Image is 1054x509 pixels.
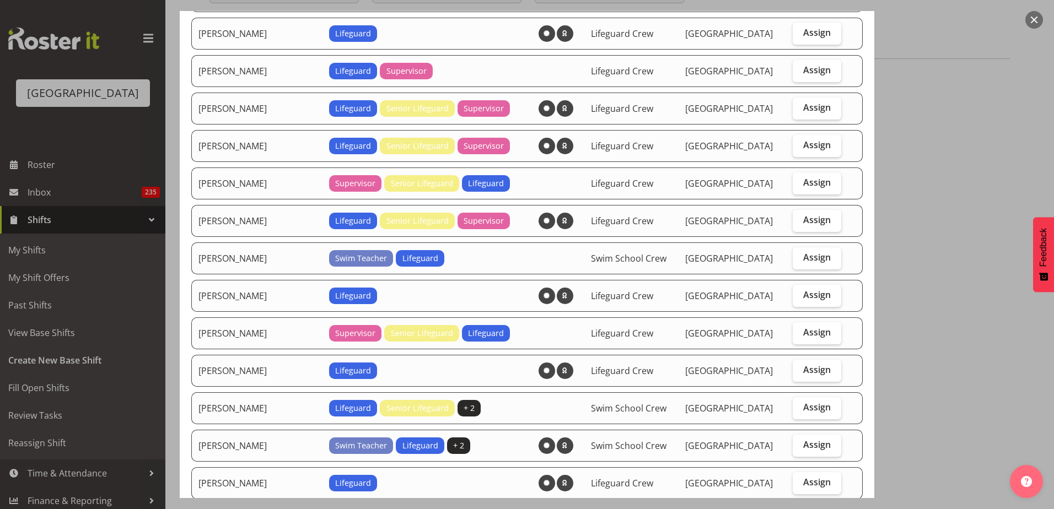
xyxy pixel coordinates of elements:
[591,290,653,302] span: Lifeguard Crew
[464,215,504,227] span: Supervisor
[685,28,773,40] span: [GEOGRAPHIC_DATA]
[191,55,322,87] td: [PERSON_NAME]
[391,327,453,339] span: Senior Lifeguard
[191,130,322,162] td: [PERSON_NAME]
[191,430,322,462] td: [PERSON_NAME]
[685,440,773,452] span: [GEOGRAPHIC_DATA]
[685,290,773,302] span: [GEOGRAPHIC_DATA]
[335,215,371,227] span: Lifeguard
[335,252,387,264] span: Swim Teacher
[803,27,831,38] span: Assign
[803,439,831,450] span: Assign
[591,252,666,264] span: Swim School Crew
[335,102,371,115] span: Lifeguard
[335,177,375,189] span: Supervisor
[803,214,831,225] span: Assign
[335,65,371,77] span: Lifeguard
[386,65,427,77] span: Supervisor
[685,402,773,414] span: [GEOGRAPHIC_DATA]
[591,327,653,339] span: Lifeguard Crew
[591,28,653,40] span: Lifeguard Crew
[335,402,371,414] span: Lifeguard
[803,402,831,413] span: Assign
[1039,228,1048,267] span: Feedback
[335,327,375,339] span: Supervisor
[1021,476,1032,487] img: help-xxl-2.png
[468,327,504,339] span: Lifeguard
[591,177,653,189] span: Lifeguard Crew
[685,177,773,189] span: [GEOGRAPHIC_DATA]
[468,177,504,189] span: Lifeguard
[803,177,831,188] span: Assign
[803,364,831,375] span: Assign
[453,440,464,452] span: + 2
[335,440,387,452] span: Swim Teacher
[335,290,371,302] span: Lifeguard
[803,64,831,75] span: Assign
[1033,217,1054,292] button: Feedback - Show survey
[191,392,322,424] td: [PERSON_NAME]
[386,102,449,115] span: Senior Lifeguard
[685,140,773,152] span: [GEOGRAPHIC_DATA]
[591,477,653,489] span: Lifeguard Crew
[335,365,371,377] span: Lifeguard
[803,252,831,263] span: Assign
[335,140,371,152] span: Lifeguard
[335,477,371,489] span: Lifeguard
[191,355,322,387] td: [PERSON_NAME]
[191,467,322,499] td: [PERSON_NAME]
[386,215,449,227] span: Senior Lifeguard
[402,252,438,264] span: Lifeguard
[386,140,449,152] span: Senior Lifeguard
[464,140,504,152] span: Supervisor
[803,327,831,338] span: Assign
[685,215,773,227] span: [GEOGRAPHIC_DATA]
[803,102,831,113] span: Assign
[591,402,666,414] span: Swim School Crew
[685,477,773,489] span: [GEOGRAPHIC_DATA]
[391,177,453,189] span: Senior Lifeguard
[685,102,773,115] span: [GEOGRAPHIC_DATA]
[191,167,322,199] td: [PERSON_NAME]
[464,402,475,414] span: + 2
[191,280,322,312] td: [PERSON_NAME]
[191,317,322,349] td: [PERSON_NAME]
[591,65,653,77] span: Lifeguard Crew
[335,28,371,40] span: Lifeguard
[191,242,322,274] td: [PERSON_NAME]
[591,215,653,227] span: Lifeguard Crew
[803,139,831,150] span: Assign
[402,440,438,452] span: Lifeguard
[685,65,773,77] span: [GEOGRAPHIC_DATA]
[386,402,449,414] span: Senior Lifeguard
[803,289,831,300] span: Assign
[464,102,504,115] span: Supervisor
[591,365,653,377] span: Lifeguard Crew
[803,476,831,488] span: Assign
[191,93,322,124] td: [PERSON_NAME]
[191,205,322,237] td: [PERSON_NAME]
[591,102,653,115] span: Lifeguard Crew
[591,140,653,152] span: Lifeguard Crew
[685,327,773,339] span: [GEOGRAPHIC_DATA]
[591,440,666,452] span: Swim School Crew
[191,18,322,50] td: [PERSON_NAME]
[685,252,773,264] span: [GEOGRAPHIC_DATA]
[685,365,773,377] span: [GEOGRAPHIC_DATA]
